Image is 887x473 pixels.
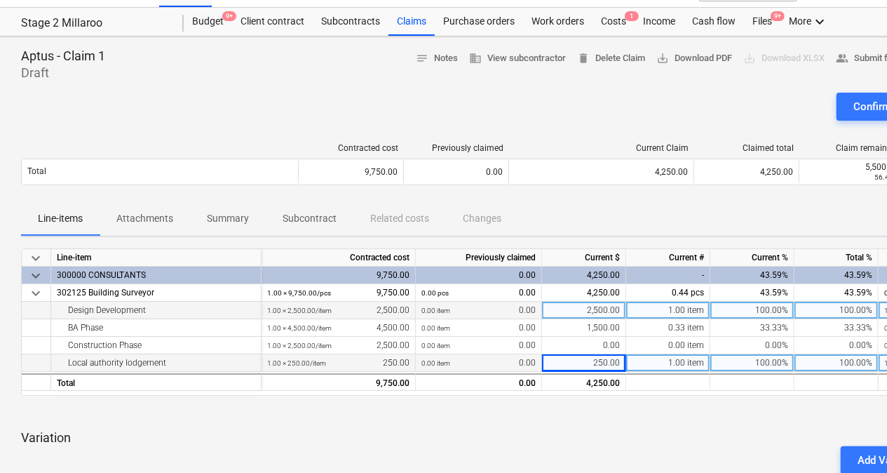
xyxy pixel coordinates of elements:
[313,8,388,36] a: Subcontracts
[267,375,409,392] div: 9,750.00
[421,375,536,392] div: 0.00
[421,302,536,319] div: 0.00
[836,52,848,65] span: people_alt
[651,48,738,69] button: Download PDF
[794,302,879,319] div: 100.00%
[421,359,450,367] small: 0.00 item
[27,250,44,267] span: keyboard_arrow_down
[38,211,83,226] p: Line-items
[51,373,262,391] div: Total
[267,337,409,354] div: 2,500.00
[27,267,44,284] span: keyboard_arrow_down
[542,267,626,284] div: 4,250.00
[416,267,542,284] div: 0.00
[593,8,635,36] div: Costs
[794,354,879,372] div: 100.00%
[571,48,651,69] button: Delete Claim
[626,319,710,337] div: 0.33 item
[542,319,626,337] div: 1,500.00
[626,302,710,319] div: 1.00 item
[626,267,710,284] div: -
[21,48,105,65] p: Aptus - Claim 1
[435,8,523,36] a: Purchase orders
[21,16,167,31] div: Stage 2 Millaroo
[625,11,639,21] span: 1
[684,8,744,36] a: Cash flow
[794,267,879,284] div: 43.59%
[421,284,536,302] div: 0.00
[416,52,428,65] span: notes
[267,289,331,297] small: 1.00 × 9,750.00 / pcs
[523,8,593,36] a: Work orders
[626,249,710,267] div: Current #
[267,354,409,372] div: 250.00
[656,51,732,67] span: Download PDF
[232,8,313,36] a: Client contract
[710,302,794,319] div: 100.00%
[710,249,794,267] div: Current %
[794,319,879,337] div: 33.33%
[542,373,626,391] div: 4,250.00
[421,337,536,354] div: 0.00
[421,319,536,337] div: 0.00
[811,13,828,30] i: keyboard_arrow_down
[416,51,458,67] span: Notes
[463,48,571,69] button: View subcontractor
[57,337,255,354] div: Construction Phase
[57,302,255,319] div: Design Development
[388,8,435,36] a: Claims
[710,354,794,372] div: 100.00%
[262,249,416,267] div: Contracted cost
[693,161,799,183] div: 4,250.00
[267,342,332,349] small: 1.00 × 2,500.00 / item
[710,267,794,284] div: 43.59%
[410,48,463,69] button: Notes
[469,52,482,65] span: business
[116,211,173,226] p: Attachments
[57,319,255,337] div: BA Phase
[267,302,409,319] div: 2,500.00
[794,284,879,302] div: 43.59%
[626,284,710,302] div: 0.44 pcs
[710,284,794,302] div: 43.59%
[298,161,403,183] div: 9,750.00
[794,249,879,267] div: Total %
[51,249,262,267] div: Line-item
[515,143,689,153] div: Current Claim
[710,337,794,354] div: 0.00%
[744,8,780,36] div: Files
[771,11,785,21] span: 9+
[416,249,542,267] div: Previously claimed
[267,359,326,367] small: 1.00 × 250.00 / item
[262,267,416,284] div: 9,750.00
[421,289,449,297] small: 0.00 pcs
[710,319,794,337] div: 33.33%
[409,143,503,153] div: Previously claimed
[267,319,409,337] div: 4,500.00
[508,161,693,183] div: 4,250.00
[27,166,46,178] p: Total
[421,354,536,372] div: 0.00
[744,8,780,36] a: Files9+
[577,52,590,65] span: delete
[626,337,710,354] div: 0.00 item
[57,267,255,284] div: 300000 CONSULTANTS
[542,302,626,319] div: 2,500.00
[222,11,236,21] span: 9+
[21,65,105,81] p: Draft
[593,8,635,36] a: Costs1
[403,161,508,183] div: 0.00
[635,8,684,36] a: Income
[184,8,232,36] a: Budget9+
[542,284,626,302] div: 4,250.00
[184,8,232,36] div: Budget
[542,337,626,354] div: 0.00
[700,143,794,153] div: Claimed total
